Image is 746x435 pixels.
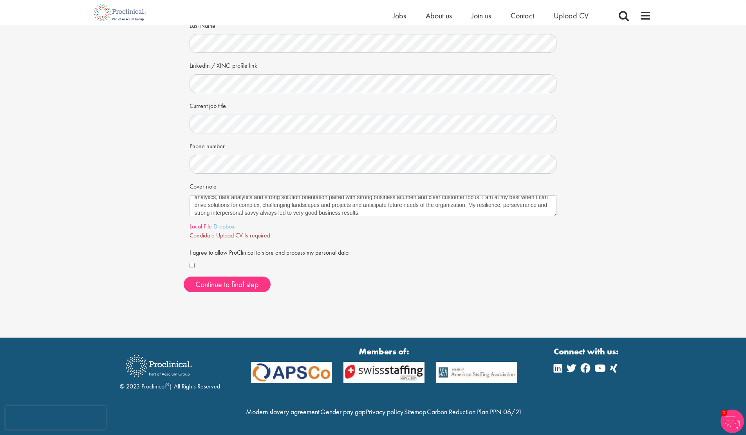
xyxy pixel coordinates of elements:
[246,407,320,416] a: Modern slavery agreement
[554,345,620,358] strong: Connect with us:
[166,381,169,388] sup: ®
[190,99,226,111] label: Current job title
[554,11,589,21] a: Upload CV
[120,349,220,391] div: © 2023 Proclinical | All Rights Reserved
[511,11,534,21] a: Contact
[190,246,349,257] label: I agree to allow ProClinical to store and process my personal data
[427,407,522,416] a: Carbon Reduction Plan PPN 06/21
[430,362,523,383] img: APSCo
[184,277,271,292] button: Continue to final step
[251,345,517,358] strong: Members of:
[190,222,212,230] a: Local File
[471,11,491,21] a: Join us
[338,362,430,383] img: APSCo
[5,406,106,430] iframe: reCAPTCHA
[393,11,406,21] a: Jobs
[320,407,365,416] a: Gender pay gap
[721,410,727,416] span: 1
[213,222,235,230] a: Dropbox
[426,11,452,21] a: About us
[195,279,259,289] span: Continue to final step
[721,410,744,433] img: Chatbot
[190,139,225,151] label: Phone number
[245,362,338,383] img: APSCo
[404,407,426,416] a: Sitemap
[190,231,270,239] span: Candidate Upload CV Is required
[190,180,217,191] label: Cover note
[120,350,198,382] img: Proclinical Recruitment
[366,407,403,416] a: Privacy policy
[190,59,257,70] label: LinkedIn / XING profile link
